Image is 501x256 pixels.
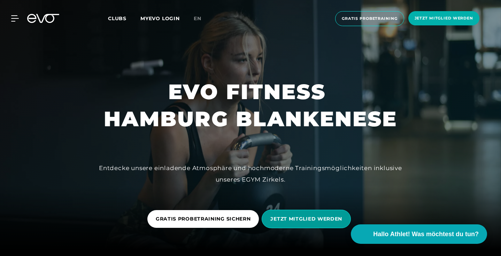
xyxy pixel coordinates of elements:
[342,16,398,22] span: Gratis Probetraining
[262,205,354,233] a: JETZT MITGLIED WERDEN
[108,15,126,22] span: Clubs
[373,230,479,239] span: Hallo Athlet! Was möchtest du tun?
[147,205,262,233] a: GRATIS PROBETRAINING SICHERN
[94,162,407,185] div: Entdecke unsere einladende Atmosphäre und hochmoderne Trainingsmöglichkeiten inklusive unseres EG...
[270,215,342,223] span: JETZT MITGLIED WERDEN
[194,15,210,23] a: en
[194,15,201,22] span: en
[406,11,481,26] a: Jetzt Mitglied werden
[156,215,251,223] span: GRATIS PROBETRAINING SICHERN
[351,224,487,244] button: Hallo Athlet! Was möchtest du tun?
[140,15,180,22] a: MYEVO LOGIN
[104,78,397,133] h1: EVO FITNESS HAMBURG BLANKENESE
[415,15,473,21] span: Jetzt Mitglied werden
[108,15,140,22] a: Clubs
[333,11,406,26] a: Gratis Probetraining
